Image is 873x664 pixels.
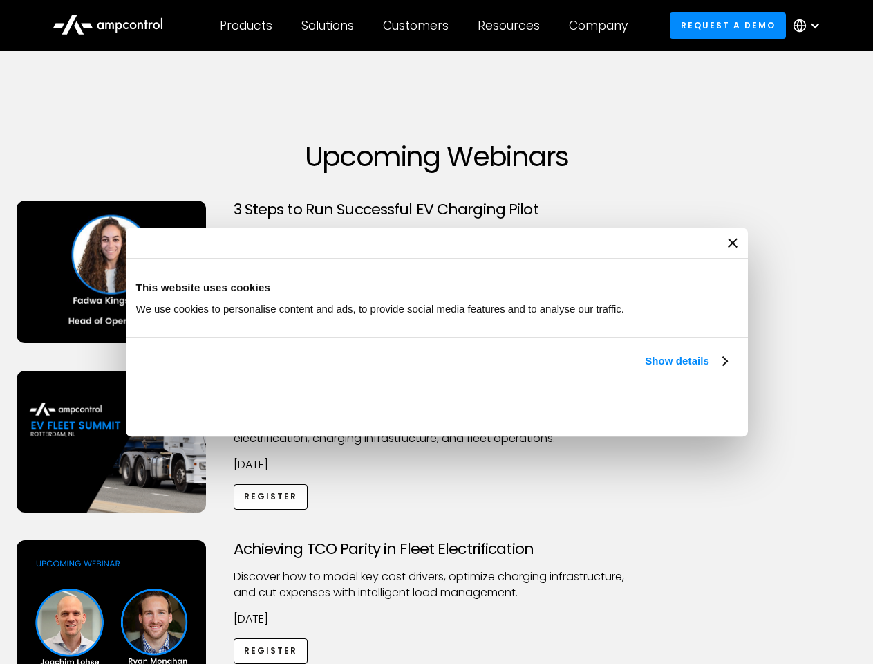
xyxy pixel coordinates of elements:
[234,484,308,510] a: Register
[220,18,272,33] div: Products
[301,18,354,33] div: Solutions
[534,385,732,425] button: Okay
[478,18,540,33] div: Resources
[136,279,738,296] div: This website uses cookies
[234,201,640,219] h3: 3 Steps to Run Successful EV Charging Pilot
[645,353,726,369] a: Show details
[136,303,625,315] span: We use cookies to personalise content and ads, to provide social media features and to analyse ou...
[234,457,640,472] p: [DATE]
[234,611,640,627] p: [DATE]
[569,18,628,33] div: Company
[17,140,857,173] h1: Upcoming Webinars
[383,18,449,33] div: Customers
[234,540,640,558] h3: Achieving TCO Parity in Fleet Electrification
[234,569,640,600] p: Discover how to model key cost drivers, optimize charging infrastructure, and cut expenses with i...
[728,238,738,248] button: Close banner
[670,12,786,38] a: Request a demo
[234,638,308,664] a: Register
